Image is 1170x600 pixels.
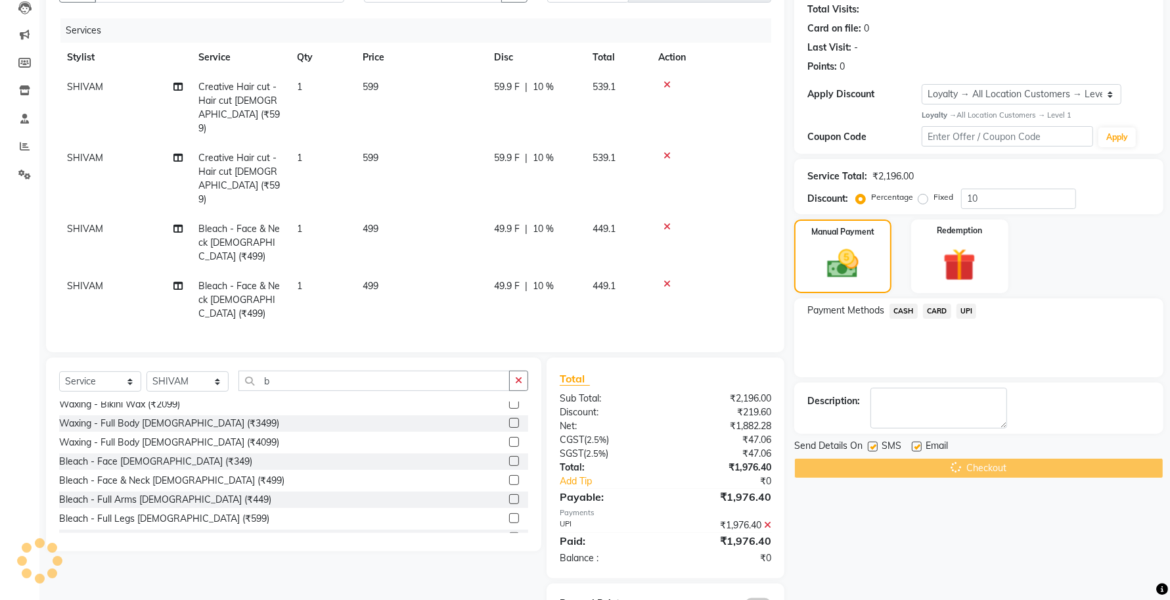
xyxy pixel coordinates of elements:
[807,41,851,55] div: Last Visit:
[807,3,859,16] div: Total Visits:
[533,222,554,236] span: 10 %
[817,246,868,282] img: _cash.svg
[59,512,269,526] div: Bleach - Full Legs [DEMOGRAPHIC_DATA] (₹599)
[198,152,280,205] span: Creative Hair cut - Hair cut [DEMOGRAPHIC_DATA] (₹599)
[67,223,103,235] span: SHIVAM
[550,551,665,565] div: Balance :
[59,531,275,545] div: Bleach - Half Arms [DEMOGRAPHIC_DATA] (₹349)
[550,474,685,488] a: Add Tip
[872,170,914,183] div: ₹2,196.00
[586,448,606,459] span: 2.5%
[560,372,590,386] span: Total
[926,439,948,455] span: Email
[363,280,378,292] span: 499
[807,170,867,183] div: Service Total:
[355,43,486,72] th: Price
[550,433,665,447] div: ( )
[297,280,302,292] span: 1
[363,152,378,164] span: 599
[864,22,869,35] div: 0
[923,304,951,319] span: CARD
[882,439,901,455] span: SMS
[59,474,284,488] div: Bleach - Face & Neck [DEMOGRAPHIC_DATA] (₹499)
[665,461,781,474] div: ₹1,976.40
[593,152,616,164] span: 539.1
[665,405,781,419] div: ₹219.60
[560,434,584,446] span: CGST
[494,279,520,293] span: 49.9 F
[550,533,665,549] div: Paid:
[807,60,837,74] div: Points:
[665,433,781,447] div: ₹47.06
[297,152,302,164] span: 1
[922,110,956,120] strong: Loyalty →
[587,434,606,445] span: 2.5%
[59,398,180,411] div: Waxing - Bikini Wax (₹2099)
[665,419,781,433] div: ₹1,882.28
[494,80,520,94] span: 59.9 F
[794,439,863,455] span: Send Details On
[363,223,378,235] span: 499
[807,22,861,35] div: Card on file:
[198,81,280,134] span: Creative Hair cut - Hair cut [DEMOGRAPHIC_DATA] (₹599)
[494,222,520,236] span: 49.9 F
[533,151,554,165] span: 10 %
[665,519,781,532] div: ₹1,976.40
[550,405,665,419] div: Discount:
[807,304,884,317] span: Payment Methods
[593,81,616,93] span: 539.1
[59,493,271,507] div: Bleach - Full Arms [DEMOGRAPHIC_DATA] (₹449)
[560,507,771,519] div: Payments
[854,41,858,55] div: -
[486,43,585,72] th: Disc
[525,279,528,293] span: |
[665,533,781,549] div: ₹1,976.40
[811,226,874,238] label: Manual Payment
[363,81,378,93] span: 599
[807,87,922,101] div: Apply Discount
[1098,127,1136,147] button: Apply
[889,304,918,319] span: CASH
[840,60,845,74] div: 0
[59,455,252,469] div: Bleach - Face [DEMOGRAPHIC_DATA] (₹349)
[593,280,616,292] span: 449.1
[550,447,665,461] div: ( )
[922,126,1093,147] input: Enter Offer / Coupon Code
[59,417,279,430] div: Waxing - Full Body [DEMOGRAPHIC_DATA] (₹3499)
[60,18,781,43] div: Services
[665,392,781,405] div: ₹2,196.00
[198,280,280,319] span: Bleach - Face & Neck [DEMOGRAPHIC_DATA] (₹499)
[297,223,302,235] span: 1
[585,43,650,72] th: Total
[525,222,528,236] span: |
[933,244,986,285] img: _gift.svg
[59,436,279,450] div: Waxing - Full Body [DEMOGRAPHIC_DATA] (₹4099)
[956,304,977,319] span: UPI
[67,81,103,93] span: SHIVAM
[550,419,665,433] div: Net:
[665,447,781,461] div: ₹47.06
[922,110,1150,121] div: All Location Customers → Level 1
[665,551,781,565] div: ₹0
[59,43,191,72] th: Stylist
[650,43,771,72] th: Action
[494,151,520,165] span: 59.9 F
[550,392,665,405] div: Sub Total:
[525,151,528,165] span: |
[289,43,355,72] th: Qty
[533,80,554,94] span: 10 %
[67,152,103,164] span: SHIVAM
[937,225,982,237] label: Redemption
[550,461,665,474] div: Total:
[238,371,510,391] input: Search or Scan
[871,191,913,203] label: Percentage
[807,394,860,408] div: Description:
[934,191,953,203] label: Fixed
[807,192,848,206] div: Discount:
[533,279,554,293] span: 10 %
[685,474,781,488] div: ₹0
[550,489,665,505] div: Payable:
[665,489,781,505] div: ₹1,976.40
[560,448,583,459] span: SGST
[191,43,289,72] th: Service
